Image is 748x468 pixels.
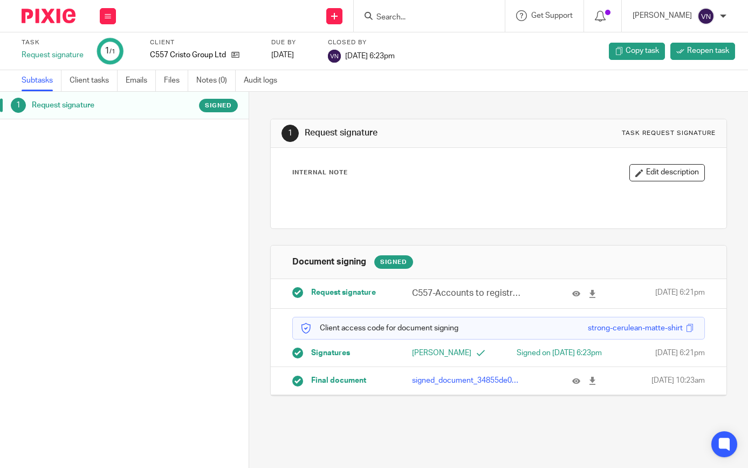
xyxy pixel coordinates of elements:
[345,52,395,59] span: [DATE] 6:23pm
[311,375,366,386] span: Final document
[633,10,692,21] p: [PERSON_NAME]
[22,70,61,91] a: Subtasks
[375,13,472,23] input: Search
[271,50,314,60] div: [DATE]
[164,70,188,91] a: Files
[328,38,395,47] label: Closed by
[32,97,169,113] h1: Request signature
[292,168,348,177] p: Internal Note
[531,12,573,19] span: Get Support
[196,70,236,91] a: Notes (0)
[622,129,716,138] div: Task request signature
[109,49,115,55] small: /1
[126,70,156,91] a: Emails
[271,38,314,47] label: Due by
[629,164,705,181] button: Edit description
[105,45,115,57] div: 1
[282,125,299,142] div: 1
[70,70,118,91] a: Client tasks
[205,101,232,110] span: Signed
[651,375,705,386] span: [DATE] 10:23am
[374,255,413,269] div: Signed
[311,348,350,358] span: Signatures
[11,98,26,113] div: 1
[670,43,735,60] a: Reopen task
[22,50,84,60] div: Request signature
[697,8,715,25] img: svg%3E
[22,38,84,47] label: Task
[301,323,458,334] p: Client access code for document signing
[687,45,729,56] span: Reopen task
[412,375,523,386] p: signed_document_34855de063134fe9beea7d416f937acd.pdf
[328,50,341,63] img: svg%3E
[626,45,659,56] span: Copy task
[588,323,683,334] div: strong-cerulean-matte-shirt
[305,127,522,139] h1: Request signature
[22,9,76,23] img: Pixie
[655,348,705,358] span: [DATE] 6:21pm
[655,287,705,300] span: [DATE] 6:21pm
[150,38,258,47] label: Client
[516,348,602,358] div: Signed on [DATE] 6:23pm
[150,50,226,60] p: C557 Cristo Group Ltd
[311,287,376,298] span: Request signature
[412,287,523,300] p: C557-Accounts to registrar.PDF
[292,256,366,268] h1: Document signing
[244,70,285,91] a: Audit logs
[412,348,498,358] p: [PERSON_NAME]
[609,43,665,60] a: Copy task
